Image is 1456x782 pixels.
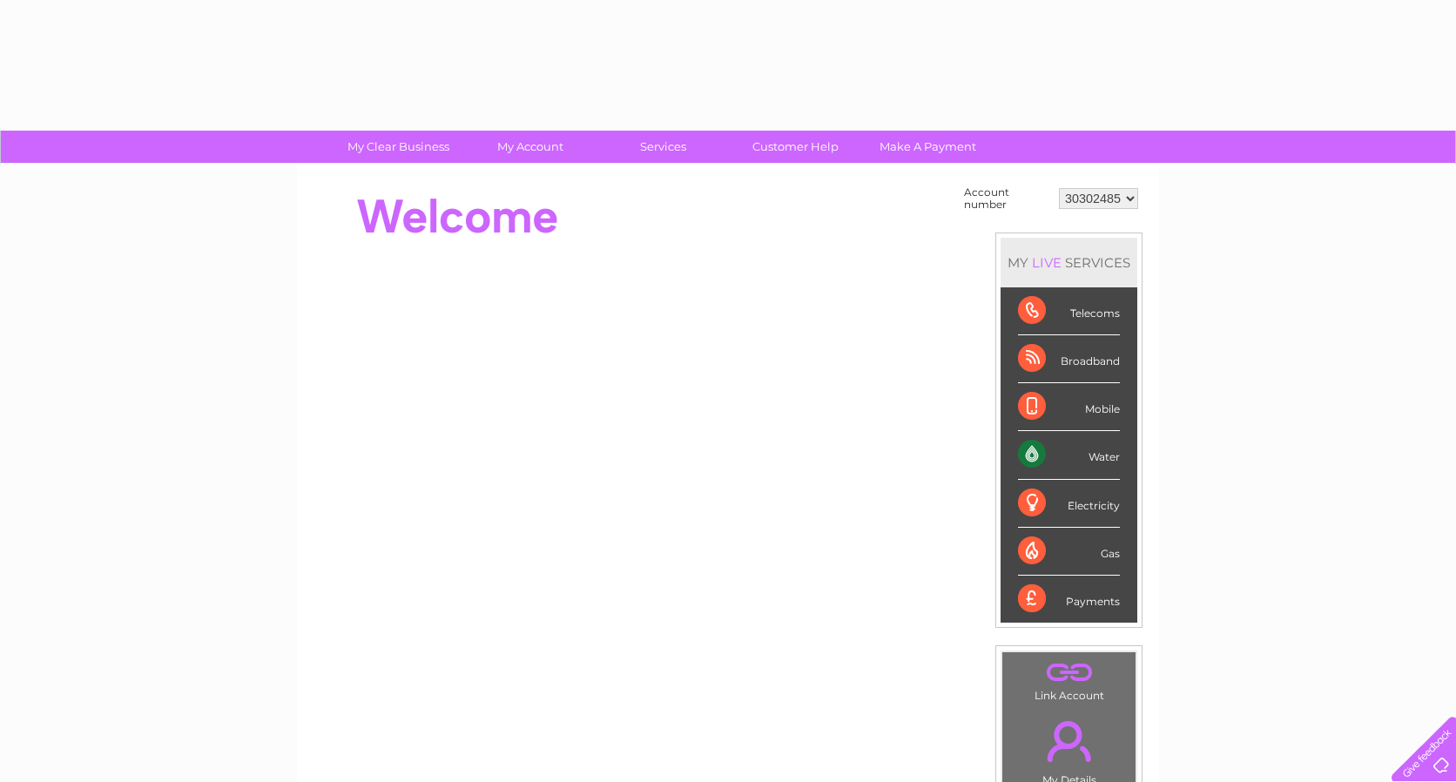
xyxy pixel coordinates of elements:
[1018,576,1120,623] div: Payments
[1028,254,1065,271] div: LIVE
[1018,383,1120,431] div: Mobile
[856,131,1000,163] a: Make A Payment
[591,131,735,163] a: Services
[459,131,603,163] a: My Account
[1018,335,1120,383] div: Broadband
[1001,238,1137,287] div: MY SERVICES
[1018,528,1120,576] div: Gas
[1018,480,1120,528] div: Electricity
[1007,711,1131,772] a: .
[327,131,470,163] a: My Clear Business
[1001,651,1136,706] td: Link Account
[1018,287,1120,335] div: Telecoms
[960,182,1055,215] td: Account number
[1018,431,1120,479] div: Water
[1007,657,1131,687] a: .
[724,131,867,163] a: Customer Help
